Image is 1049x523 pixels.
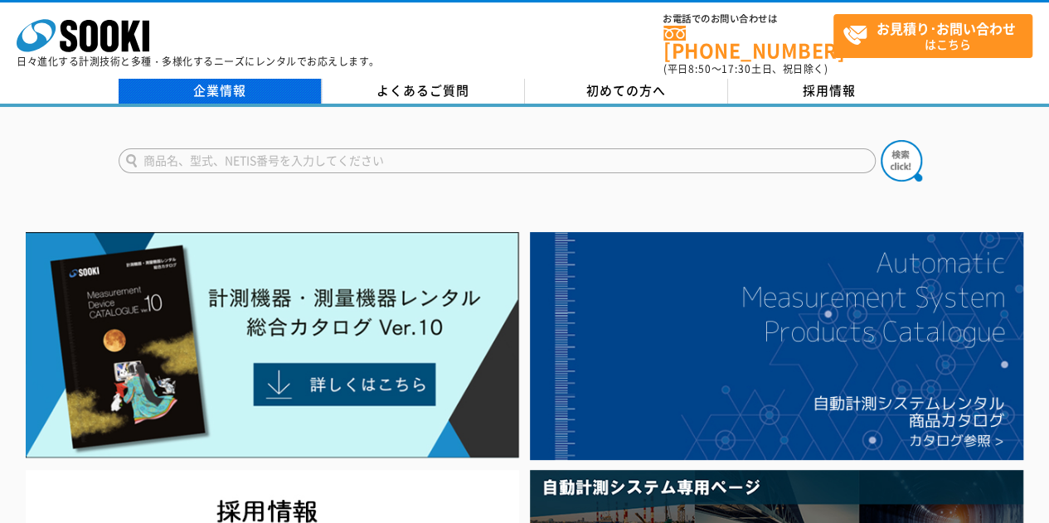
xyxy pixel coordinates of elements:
[843,15,1032,56] span: はこちら
[663,61,828,76] span: (平日 ～ 土日、祝日除く)
[17,56,380,66] p: 日々進化する計測技術と多種・多様化するニーズにレンタルでお応えします。
[322,79,525,104] a: よくあるご質問
[721,61,751,76] span: 17:30
[663,26,833,60] a: [PHONE_NUMBER]
[663,14,833,24] span: お電話でのお問い合わせは
[119,148,876,173] input: 商品名、型式、NETIS番号を入力してください
[833,14,1032,58] a: お見積り･お問い合わせはこちら
[530,232,1023,460] img: 自動計測システムカタログ
[119,79,322,104] a: 企業情報
[586,81,666,99] span: 初めての方へ
[26,232,519,458] img: Catalog Ver10
[688,61,711,76] span: 8:50
[728,79,931,104] a: 採用情報
[881,140,922,182] img: btn_search.png
[525,79,728,104] a: 初めての方へ
[877,18,1016,38] strong: お見積り･お問い合わせ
